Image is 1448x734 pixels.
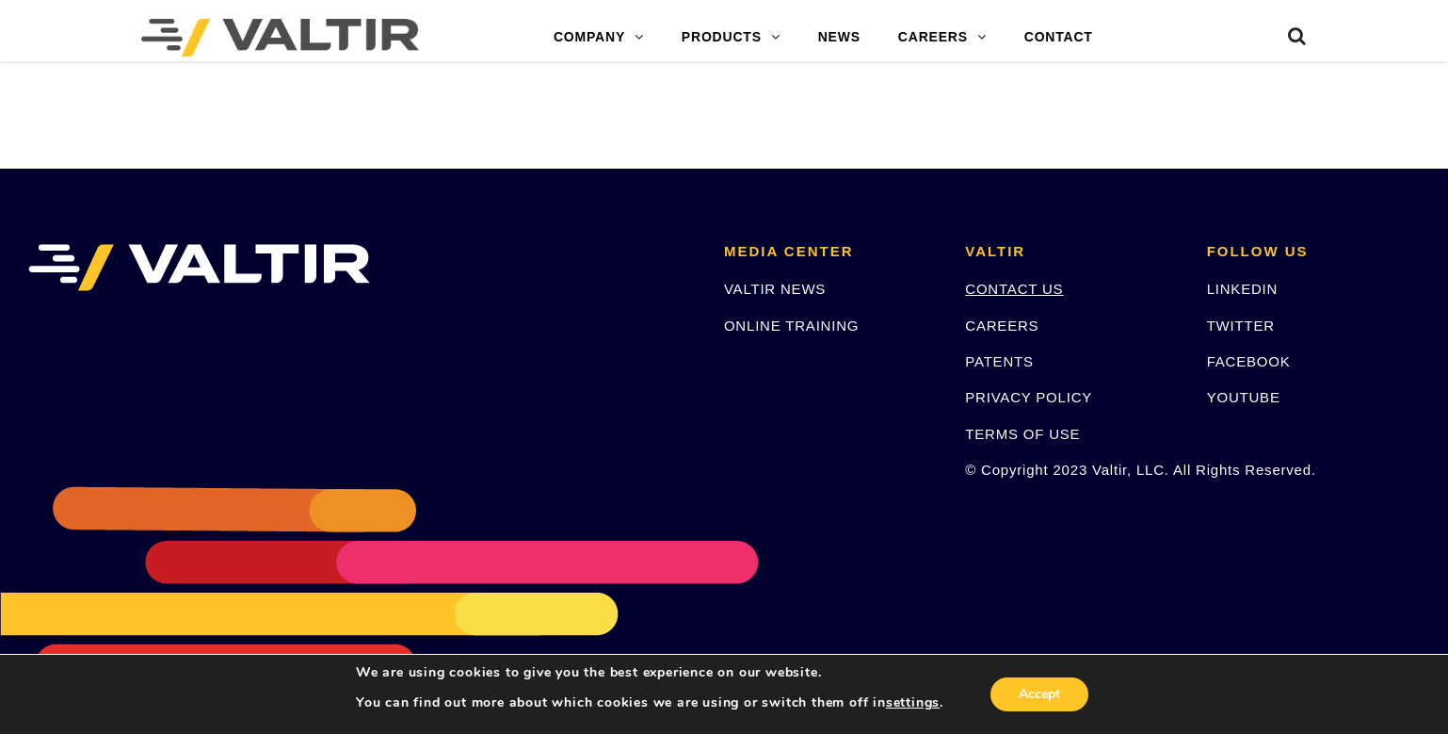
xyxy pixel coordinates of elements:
[356,694,943,711] p: You can find out more about which cookies we are using or switch them off in .
[1006,19,1112,57] a: CONTACT
[965,244,1178,260] h2: VALTIR
[535,19,663,57] a: COMPANY
[1207,281,1279,297] a: LINKEDIN
[28,244,370,291] img: VALTIR
[965,353,1034,369] a: PATENTS
[965,459,1178,481] p: © Copyright 2023 Valtir, LLC. All Rights Reserved.
[965,426,1080,442] a: TERMS OF USE
[663,19,799,57] a: PRODUCTS
[990,677,1088,711] button: Accept
[886,694,940,711] button: settings
[1207,318,1275,334] a: TWITTER
[965,318,1038,334] a: CAREERS
[879,19,1006,57] a: CAREERS
[1207,353,1291,369] a: FACEBOOK
[965,281,1063,297] a: CONTACT US
[1207,389,1280,405] a: YOUTUBE
[724,318,859,334] a: ONLINE TRAINING
[965,389,1092,405] a: PRIVACY POLICY
[1207,244,1420,260] h2: FOLLOW US
[724,281,826,297] a: VALTIR NEWS
[724,244,937,260] h2: MEDIA CENTER
[799,19,879,57] a: NEWS
[141,19,419,57] img: Valtir
[356,664,943,681] p: We are using cookies to give you the best experience on our website.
